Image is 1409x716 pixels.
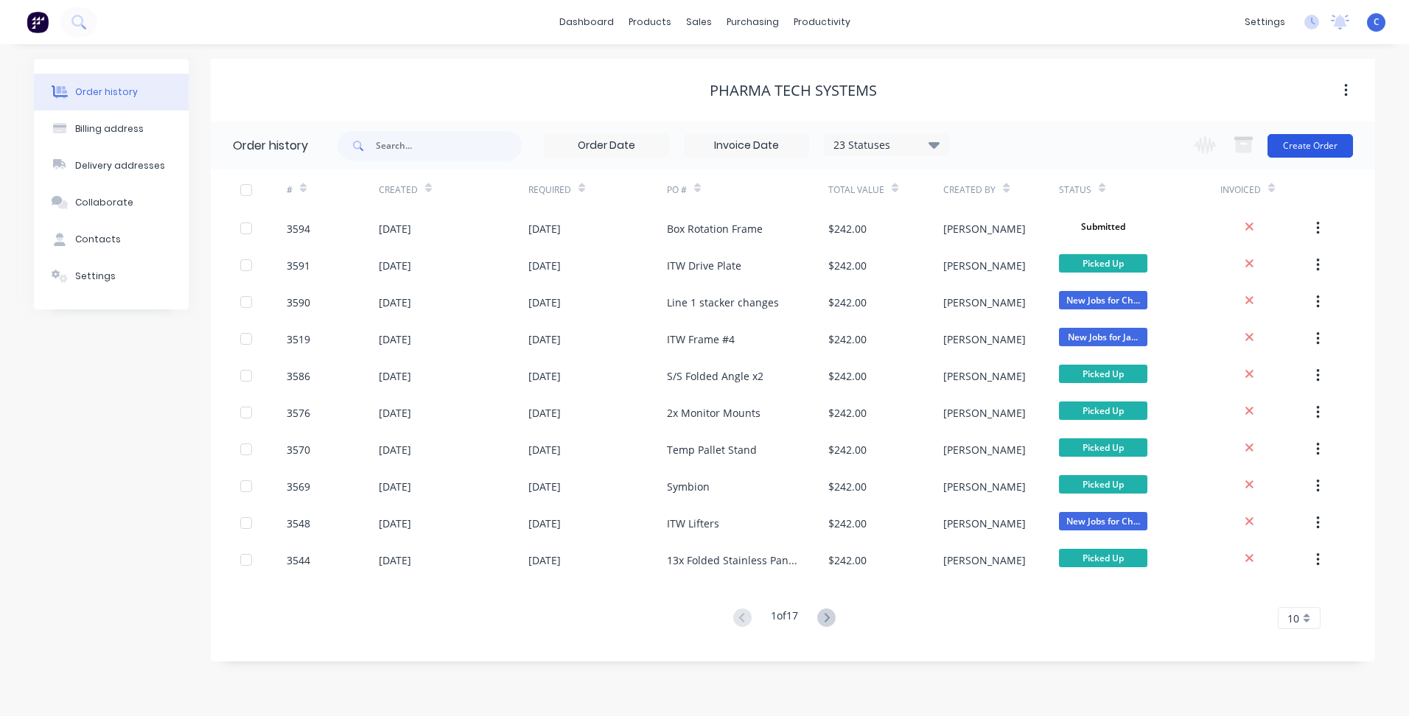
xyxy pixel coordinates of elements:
div: $242.00 [828,295,867,310]
div: $242.00 [828,368,867,384]
span: New Jobs for Ch... [1059,291,1147,309]
span: Picked Up [1059,254,1147,273]
div: Delivery addresses [75,159,165,172]
div: Total Value [828,169,943,210]
span: Submitted [1059,217,1147,236]
div: [DATE] [528,479,561,494]
div: 3569 [287,479,310,494]
div: Invoiced [1220,169,1312,210]
div: $242.00 [828,405,867,421]
div: Temp Pallet Stand [667,442,757,457]
div: 3594 [287,221,310,236]
div: 3570 [287,442,310,457]
div: [DATE] [379,221,411,236]
div: 3548 [287,516,310,531]
div: [PERSON_NAME] [943,516,1026,531]
div: 3590 [287,295,310,310]
div: $242.00 [828,442,867,457]
div: Created By [943,169,1058,210]
div: [PERSON_NAME] [943,295,1026,310]
button: Billing address [34,110,189,147]
div: PO # [667,183,687,197]
div: [DATE] [379,331,411,347]
div: [DATE] [528,221,561,236]
span: Picked Up [1059,438,1147,457]
div: Settings [75,270,116,283]
div: Total Value [828,183,884,197]
div: Symbion [667,479,710,494]
div: [DATE] [379,516,411,531]
div: Status [1059,183,1091,197]
div: Contacts [75,233,121,246]
div: [PERSON_NAME] [943,479,1026,494]
div: PO # [667,169,828,210]
div: sales [679,11,719,33]
span: New Jobs for Ch... [1059,512,1147,530]
div: 3586 [287,368,310,384]
div: [PERSON_NAME] [943,442,1026,457]
div: [DATE] [528,295,561,310]
div: 13x Folded Stainless Panels [667,552,799,568]
div: Created By [943,183,996,197]
div: Status [1059,169,1220,210]
span: Picked Up [1059,401,1147,420]
div: [PERSON_NAME] [943,258,1026,273]
div: Invoiced [1220,183,1261,197]
span: Picked Up [1059,549,1147,567]
a: dashboard [552,11,621,33]
div: # [287,183,293,197]
div: 2x Monitor Mounts [667,405,761,421]
div: $242.00 [828,331,867,347]
span: 10 [1287,611,1299,626]
input: Invoice Date [685,135,808,157]
div: Box Rotation Frame [667,221,763,236]
div: 3591 [287,258,310,273]
div: $242.00 [828,516,867,531]
div: Line 1 stacker changes [667,295,779,310]
div: [DATE] [528,368,561,384]
div: # [287,169,379,210]
div: 3576 [287,405,310,421]
div: 3544 [287,552,310,568]
div: [DATE] [528,516,561,531]
div: [PERSON_NAME] [943,405,1026,421]
span: Picked Up [1059,365,1147,383]
button: Order history [34,74,189,110]
div: Pharma Tech Systems [710,82,877,99]
div: [DATE] [528,258,561,273]
div: ITW Lifters [667,516,719,531]
div: ITW Drive Plate [667,258,741,273]
div: [DATE] [379,405,411,421]
input: Search... [376,131,522,161]
div: productivity [786,11,858,33]
span: New Jobs for Ja... [1059,328,1147,346]
button: Create Order [1268,134,1353,158]
span: C [1374,15,1380,29]
div: [PERSON_NAME] [943,552,1026,568]
div: [DATE] [379,552,411,568]
div: [DATE] [379,295,411,310]
div: Created [379,169,528,210]
div: [DATE] [528,552,561,568]
div: [DATE] [379,368,411,384]
div: $242.00 [828,221,867,236]
div: Order history [233,137,308,155]
div: [PERSON_NAME] [943,331,1026,347]
div: $242.00 [828,479,867,494]
div: Billing address [75,122,144,136]
div: [PERSON_NAME] [943,221,1026,236]
div: [DATE] [379,442,411,457]
div: Collaborate [75,196,133,209]
div: [DATE] [528,331,561,347]
div: Created [379,183,418,197]
div: 23 Statuses [825,137,948,153]
div: products [621,11,679,33]
button: Contacts [34,221,189,258]
div: [DATE] [379,258,411,273]
div: Required [528,183,571,197]
div: Required [528,169,667,210]
div: $242.00 [828,258,867,273]
div: 1 of 17 [771,608,798,629]
button: Delivery addresses [34,147,189,184]
button: Collaborate [34,184,189,221]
